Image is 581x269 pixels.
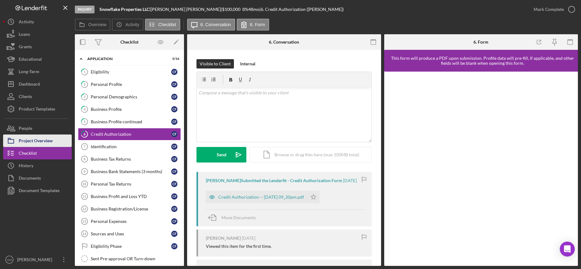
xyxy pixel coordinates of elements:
[171,119,177,125] div: C F
[3,184,72,197] button: Document Templates
[242,236,255,241] time: 2025-08-27 01:18
[222,7,240,12] span: $100,000
[78,153,181,165] a: 8Business Tax ReturnsCF
[206,236,241,241] div: [PERSON_NAME]
[91,256,181,261] div: Sent Pre-approval OR Turn-down
[91,157,171,162] div: Business Tax Returns
[196,147,246,163] button: Send
[3,253,72,266] button: GM[PERSON_NAME]
[78,203,181,215] a: 12Business Registration/LicenseCF
[242,7,248,12] div: 8 %
[171,168,177,175] div: C F
[87,57,164,61] div: Application
[343,178,357,183] time: 2025-08-27 01:20
[84,157,85,161] tspan: 8
[171,206,177,212] div: C F
[78,228,181,240] a: 14Sources and UsesCF
[91,69,171,74] div: Eligibility
[125,22,139,27] label: Activity
[91,182,171,186] div: Personal Tax Returns
[171,131,177,137] div: C F
[237,19,269,31] button: 6. Form
[91,231,171,236] div: Sources and Uses
[171,243,177,249] div: C F
[91,132,171,137] div: Credit Authorization
[171,144,177,150] div: C F
[534,3,564,16] div: Mark Complete
[78,91,181,103] a: 3Personal DemographicsCF
[82,195,86,198] tspan: 11
[78,128,181,140] a: 6Credit AuthorizationCF
[84,145,85,149] tspan: 7
[75,19,110,31] button: Overview
[84,82,85,86] tspan: 2
[78,78,181,91] a: 2Personal ProfileCF
[171,69,177,75] div: C F
[84,132,86,136] tspan: 6
[91,219,171,224] div: Personal Expenses
[78,240,181,252] a: Eligibility PhaseCF
[84,70,85,74] tspan: 1
[248,7,259,12] div: 48 mo
[84,107,86,111] tspan: 4
[168,57,179,61] div: 0 / 16
[206,210,262,225] button: Move Documents
[91,119,171,124] div: Business Profile continued
[259,7,344,12] div: | 6. Credit Authorization ([PERSON_NAME])
[78,116,181,128] a: 5Business Profile continuedCF
[91,94,171,99] div: Personal Demographics
[171,181,177,187] div: C F
[206,178,342,183] div: [PERSON_NAME] Submitted the Lenderfit - Credit Authorization Form
[82,207,86,211] tspan: 12
[78,140,181,153] a: 7IdentificationCF
[84,170,85,173] tspan: 9
[206,191,320,203] button: Credit Authorization -- [DATE] 09_20pm.pdf
[187,19,235,31] button: 6. Conversation
[78,103,181,116] a: 4Business ProfileCF
[269,40,299,45] div: 6. Conversation
[91,206,171,211] div: Business Registration/License
[19,172,41,186] div: Documents
[171,231,177,237] div: C F
[171,156,177,162] div: C F
[390,78,573,260] iframe: Lenderfit form
[75,6,94,13] div: Inquiry
[527,3,578,16] button: Mark Complete
[91,194,171,199] div: Business Profit and Loss YTD
[91,82,171,87] div: Personal Profile
[16,253,56,267] div: [PERSON_NAME]
[99,7,151,12] div: |
[171,106,177,112] div: C F
[560,242,575,257] div: Open Intercom Messenger
[78,215,181,228] a: 13Personal ExpensesCF
[171,81,177,87] div: C F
